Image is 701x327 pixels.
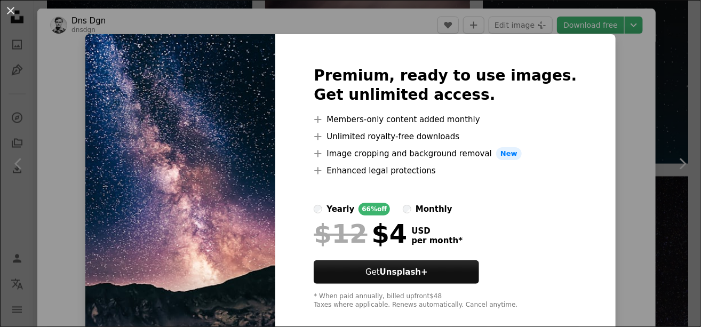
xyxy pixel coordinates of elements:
[411,236,463,245] span: per month *
[314,113,577,126] li: Members-only content added monthly
[314,205,322,213] input: yearly66%off
[314,147,577,160] li: Image cropping and background removal
[496,147,522,160] span: New
[326,203,354,216] div: yearly
[314,164,577,177] li: Enhanced legal protections
[314,260,479,284] button: GetUnsplash+
[380,267,428,277] strong: Unsplash+
[416,203,452,216] div: monthly
[314,66,577,105] h2: Premium, ready to use images. Get unlimited access.
[314,292,577,309] div: * When paid annually, billed upfront $48 Taxes where applicable. Renews automatically. Cancel any...
[314,220,367,248] span: $12
[314,130,577,143] li: Unlimited royalty-free downloads
[411,226,463,236] span: USD
[403,205,411,213] input: monthly
[359,203,390,216] div: 66% off
[314,220,407,248] div: $4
